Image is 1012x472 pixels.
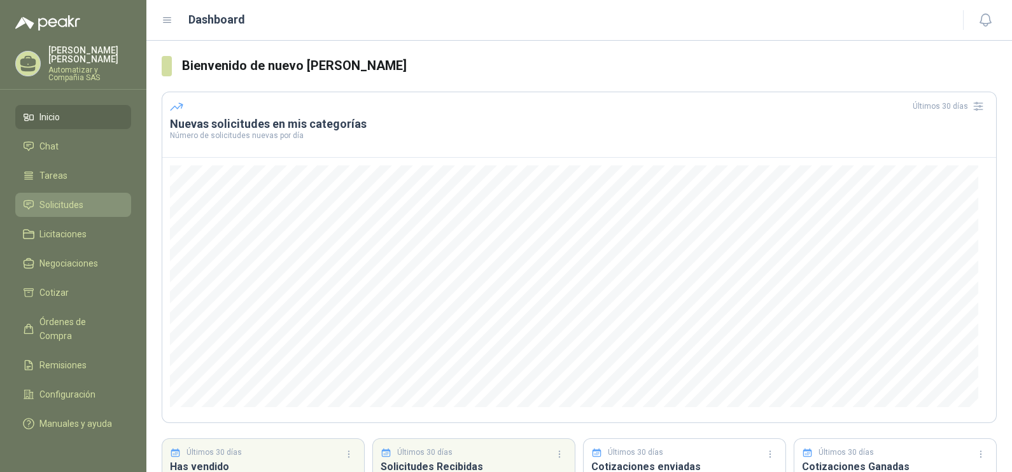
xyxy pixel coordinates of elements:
a: Manuales y ayuda [15,412,131,436]
a: Inicio [15,105,131,129]
a: Negociaciones [15,251,131,275]
h1: Dashboard [188,11,245,29]
p: Últimos 30 días [397,447,453,459]
span: Remisiones [39,358,87,372]
span: Licitaciones [39,227,87,241]
span: Configuración [39,387,95,401]
a: Configuración [15,382,131,406]
span: Órdenes de Compra [39,315,119,343]
h3: Bienvenido de nuevo [PERSON_NAME] [182,56,997,76]
p: Últimos 30 días [608,447,663,459]
p: Últimos 30 días [819,447,874,459]
a: Tareas [15,163,131,188]
a: Órdenes de Compra [15,310,131,348]
p: Últimos 30 días [186,447,242,459]
h3: Nuevas solicitudes en mis categorías [170,116,988,132]
span: Manuales y ayuda [39,417,112,431]
p: Número de solicitudes nuevas por día [170,132,988,139]
span: Inicio [39,110,60,124]
span: Tareas [39,169,67,183]
a: Solicitudes [15,193,131,217]
p: [PERSON_NAME] [PERSON_NAME] [48,46,131,64]
p: Automatizar y Compañia SAS [48,66,131,81]
a: Cotizar [15,281,131,305]
span: Solicitudes [39,198,83,212]
div: Últimos 30 días [913,96,988,116]
span: Chat [39,139,59,153]
span: Cotizar [39,286,69,300]
img: Logo peakr [15,15,80,31]
a: Licitaciones [15,222,131,246]
span: Negociaciones [39,256,98,270]
a: Remisiones [15,353,131,377]
a: Chat [15,134,131,158]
